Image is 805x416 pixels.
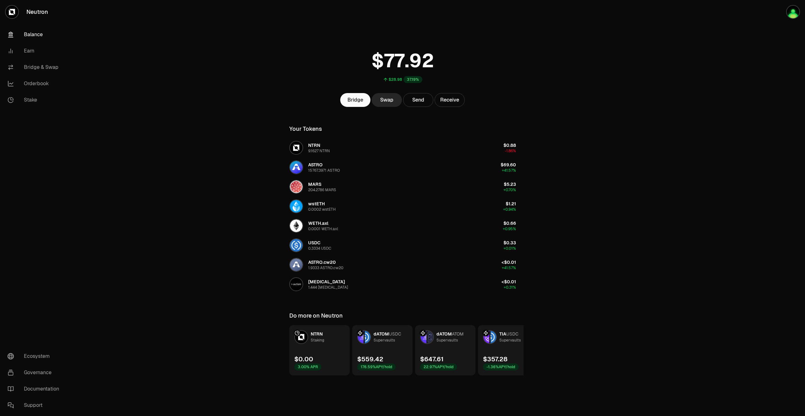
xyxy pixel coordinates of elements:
[290,278,303,291] img: AUTISM Logo
[506,201,516,207] span: $1.21
[483,363,519,370] div: -1.36% APY/hold
[502,259,516,265] span: <$0.01
[506,331,519,337] span: USDC
[415,325,475,375] a: dATOM LogoATOM LogodATOMATOMSupervaults$647.6122.97%APY/hold
[503,187,516,192] span: +0.70%
[3,397,68,413] a: Support
[308,240,320,246] span: USDC
[295,331,308,343] img: NTRN Logo
[286,255,520,274] button: ASTRO.cw20 LogoASTRO.cw201.9333 ASTRO.cw20<$0.01+41.57%
[286,236,520,255] button: USDC LogoUSDC0.3334 USDC$0.33+0.01%
[501,162,516,168] span: $69.60
[286,158,520,177] button: ASTRO LogoASTRO15767.3971 ASTRO$69.60+41.57%
[308,265,343,270] div: 1.9333 ASTRO.cw20
[308,207,336,212] div: 0.0002 wstETH
[357,363,396,370] div: 176.59% APY/hold
[290,161,303,174] img: ASTRO Logo
[290,219,303,232] img: WETH.axl Logo
[308,285,348,290] div: 1.444 [MEDICAL_DATA]
[503,220,516,226] span: $0.66
[421,331,426,343] img: dATOM Logo
[289,325,350,375] a: NTRN LogoNTRNStaking$0.003.00% APR
[503,226,516,231] span: +0.95%
[435,93,465,107] button: Receive
[3,75,68,92] a: Orderbook
[308,181,321,187] span: MARS
[308,187,336,192] div: 204.2786 MARS
[286,275,520,294] button: AUTISM Logo[MEDICAL_DATA]1.444 [MEDICAL_DATA]<$0.01+0.31%
[503,246,516,251] span: +0.01%
[286,197,520,216] button: wstETH LogowstETH0.0002 wstETH$1.21+0.94%
[294,355,313,363] div: $0.00
[3,59,68,75] a: Bridge & Swap
[3,381,68,397] a: Documentation
[502,279,516,285] span: <$0.01
[286,177,520,196] button: MARS LogoMARS204.2786 MARS$5.23+0.70%
[365,331,370,343] img: USDC Logo
[289,125,322,133] div: Your Tokens
[787,6,799,18] img: portefeuilleterra
[308,259,336,265] span: ASTRO.cw20
[389,331,401,337] span: USDC
[308,246,331,251] div: 0.3334 USDC
[290,200,303,213] img: wstETH Logo
[308,142,320,148] span: NTRN
[286,216,520,235] button: WETH.axl LogoWETH.axl0.0001 WETH.axl$0.66+0.95%
[290,239,303,252] img: USDC Logo
[308,148,330,153] div: 9.1627 NTRN
[357,355,383,363] div: $559.42
[403,93,433,107] button: Send
[308,162,323,168] span: ASTRO
[352,325,413,375] a: dATOM LogoUSDC LogodATOMUSDCSupervaults$559.42176.59%APY/hold
[308,226,338,231] div: 0.0001 WETH.axl
[403,76,422,83] div: 37.19%
[3,348,68,364] a: Ecosystem
[340,93,370,107] a: Bridge
[420,363,457,370] div: 22.97% APY/hold
[483,355,508,363] div: $357.28
[308,168,340,173] div: 15767.3971 ASTRO
[436,331,452,337] span: dATOM
[504,285,516,290] span: +0.31%
[503,142,516,148] span: $0.88
[308,201,325,207] span: wstETH
[389,77,402,82] div: $28.98
[3,92,68,108] a: Stake
[503,240,516,246] span: $0.33
[374,337,395,343] div: Supervaults
[3,43,68,59] a: Earn
[502,168,516,173] span: +41.57%
[3,364,68,381] a: Governance
[478,325,538,375] a: TIA LogoUSDC LogoTIAUSDCSupervaults$357.28-1.36%APY/hold
[452,331,464,337] span: ATOM
[311,331,323,337] span: NTRN
[290,180,303,193] img: MARS Logo
[420,355,444,363] div: $647.61
[503,207,516,212] span: +0.94%
[290,141,303,154] img: NTRN Logo
[436,337,458,343] div: Supervaults
[308,279,345,285] span: [MEDICAL_DATA]
[499,337,521,343] div: Supervaults
[484,331,489,343] img: TIA Logo
[505,148,516,153] span: -1.86%
[294,363,321,370] div: 3.00% APR
[3,26,68,43] a: Balance
[358,331,364,343] img: dATOM Logo
[289,311,343,320] div: Do more on Neutron
[502,265,516,270] span: +41.57%
[504,181,516,187] span: $5.23
[372,93,402,107] a: Swap
[290,258,303,271] img: ASTRO.cw20 Logo
[428,331,433,343] img: ATOM Logo
[491,331,496,343] img: USDC Logo
[311,337,324,343] div: Staking
[308,220,328,226] span: WETH.axl
[499,331,506,337] span: TIA
[286,138,520,157] button: NTRN LogoNTRN9.1627 NTRN$0.88-1.86%
[374,331,389,337] span: dATOM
